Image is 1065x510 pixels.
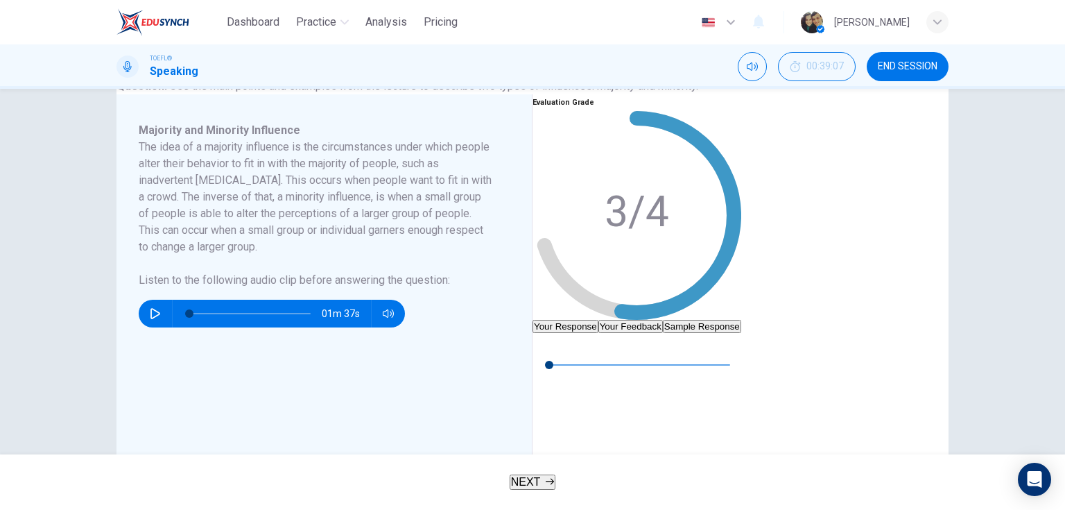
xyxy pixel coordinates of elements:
h6: The idea of a majority influence is the circumstances under which people alter their behavior to ... [139,139,493,255]
button: Sample Response [663,320,741,333]
div: Mute [738,52,767,81]
button: Your Feedback [598,320,663,333]
span: 01m 37s [322,300,371,328]
span: NEXT [511,476,541,488]
h6: Evaluation Grade [532,94,741,111]
button: Pricing [418,10,463,35]
button: Analysis [360,10,413,35]
button: NEXT [510,475,556,490]
span: Majority and Minority Influence [139,124,300,137]
h6: Listen to the following audio clip before answering the question : [139,272,493,289]
img: EduSynch logo [116,8,189,36]
span: Practice [296,14,336,31]
span: Pricing [424,14,458,31]
div: Open Intercom Messenger [1018,463,1051,496]
span: 00m 59s [532,375,741,386]
button: Your Response [532,320,598,333]
button: 00:39:07 [778,52,856,81]
div: Hide [778,52,856,81]
span: Dashboard [227,14,279,31]
text: 3/4 [605,187,669,237]
h1: Speaking [150,63,198,80]
img: en [700,17,717,28]
button: END SESSION [867,52,949,81]
span: END SESSION [878,61,937,72]
button: Dashboard [221,10,285,35]
button: Practice [291,10,354,35]
a: EduSynch logo [116,8,221,36]
div: [PERSON_NAME] [834,14,910,31]
img: Profile picture [801,11,823,33]
span: 00:39:07 [806,61,844,72]
span: Analysis [365,14,407,31]
span: TOEFL® [150,53,172,63]
div: basic tabs example [532,320,741,333]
